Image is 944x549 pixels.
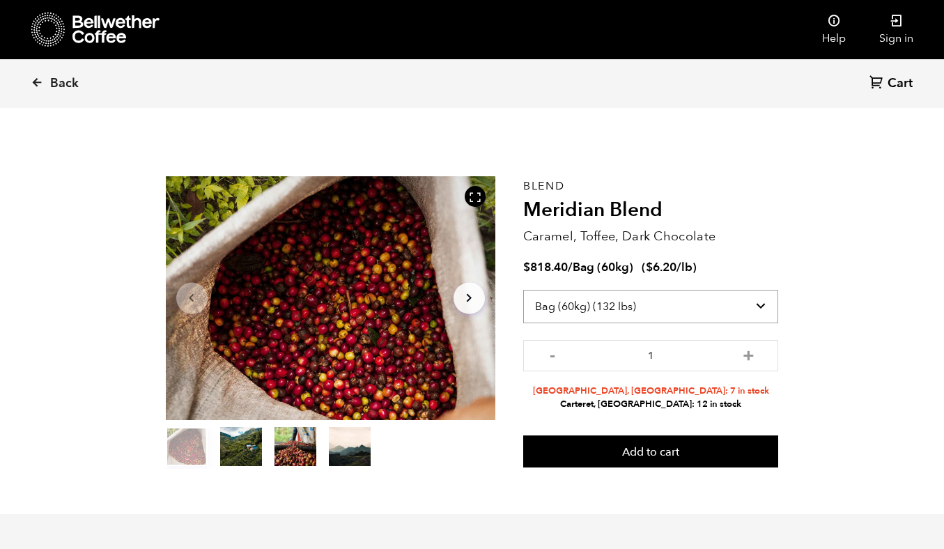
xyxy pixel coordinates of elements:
[646,259,653,275] span: $
[523,385,779,398] li: [GEOGRAPHIC_DATA], [GEOGRAPHIC_DATA]: 7 in stock
[642,259,697,275] span: ( )
[740,347,757,361] button: +
[523,199,779,222] h2: Meridian Blend
[676,259,692,275] span: /lb
[50,75,79,92] span: Back
[869,75,916,93] a: Cart
[646,259,676,275] bdi: 6.20
[523,227,779,246] p: Caramel, Toffee, Dark Chocolate
[888,75,913,92] span: Cart
[568,259,573,275] span: /
[523,259,568,275] bdi: 818.40
[523,435,779,467] button: Add to cart
[573,259,633,275] span: Bag (60kg)
[523,259,530,275] span: $
[544,347,562,361] button: -
[523,398,779,411] li: Carteret, [GEOGRAPHIC_DATA]: 12 in stock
